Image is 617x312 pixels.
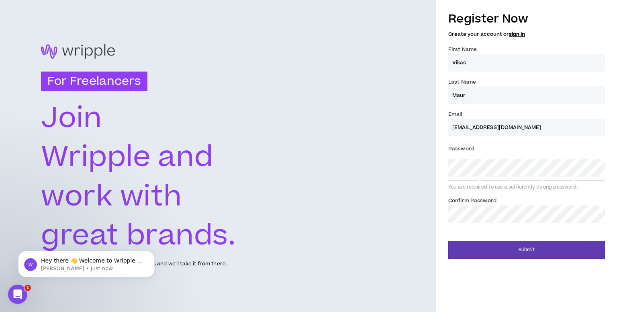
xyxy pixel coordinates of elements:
text: Join [41,98,102,139]
h3: Register Now [448,10,605,27]
text: work with [41,177,182,217]
label: Email [448,108,462,121]
input: Last name [448,86,605,104]
label: First Name [448,43,477,56]
div: You are required to use a sufficiently strong password. [448,184,605,191]
span: 1 [25,285,31,291]
text: great brands. [41,216,236,256]
label: Last Name [448,76,476,88]
button: Submit [448,241,605,259]
h5: Create your account or [448,31,605,37]
input: Enter Email [448,119,605,136]
label: Confirm Password [448,194,496,207]
span: Password [448,145,474,152]
a: sign in [509,31,525,38]
text: Wripple and [41,137,213,178]
h3: For Freelancers [41,72,147,92]
iframe: Intercom notifications message [6,234,167,290]
iframe: Intercom live chat [8,285,27,304]
input: First name [448,54,605,72]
